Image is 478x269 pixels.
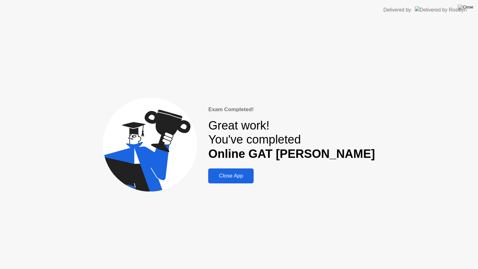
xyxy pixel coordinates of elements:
div: Close App [210,173,252,179]
b: Online GAT [PERSON_NAME] [208,147,375,160]
div: Exam Completed! [208,106,375,114]
img: Delivered by Rosalyn [415,6,467,13]
div: Great work! You've completed [208,119,375,161]
img: Close [458,5,473,10]
div: Delivered by [383,6,411,14]
button: Close App [208,168,254,183]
